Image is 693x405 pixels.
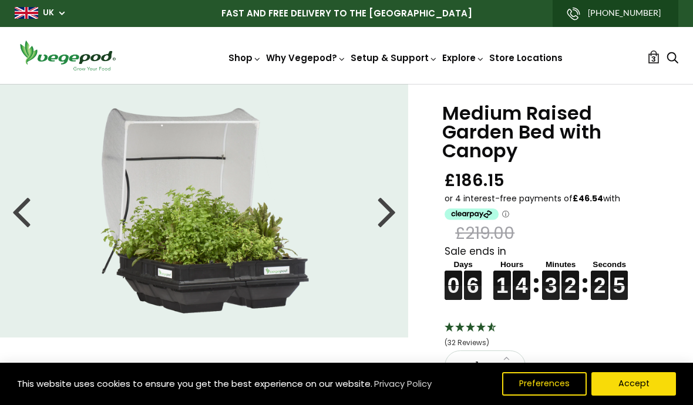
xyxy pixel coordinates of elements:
img: Medium Raised Garden Bed with Canopy [100,108,309,313]
img: Vegepod [15,39,120,72]
figure: 2 [591,271,608,285]
figure: 6 [464,271,482,285]
button: Preferences [502,372,587,396]
div: 4.66 Stars - 32 Reviews [445,320,664,350]
figure: 3 [542,271,560,285]
span: 4.66 Stars - 32 Reviews [445,338,489,347]
span: £186.15 [445,170,504,191]
figure: 2 [561,271,579,285]
button: Accept [591,372,676,396]
figure: 4 [513,271,530,285]
a: 3 [647,50,660,63]
figure: 1 [493,271,511,285]
figure: 0 [445,271,462,285]
span: 1 [457,359,497,374]
a: Setup & Support [351,52,438,64]
a: Store Locations [489,52,563,64]
a: Explore [442,52,485,64]
div: Sale ends in [445,244,664,301]
span: 3 [651,53,656,65]
a: Privacy Policy (opens in a new tab) [372,373,433,394]
a: Search [667,52,678,65]
a: Increase quantity by 1 [500,351,513,366]
span: £219.00 [455,222,514,244]
h1: Medium Raised Garden Bed with Canopy [442,104,664,160]
img: gb_large.png [15,7,38,19]
a: Shop [228,52,261,64]
figure: 5 [610,271,628,285]
a: UK [43,7,54,19]
a: Why Vegepod? [266,52,346,64]
span: This website uses cookies to ensure you get the best experience on our website. [17,377,372,390]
